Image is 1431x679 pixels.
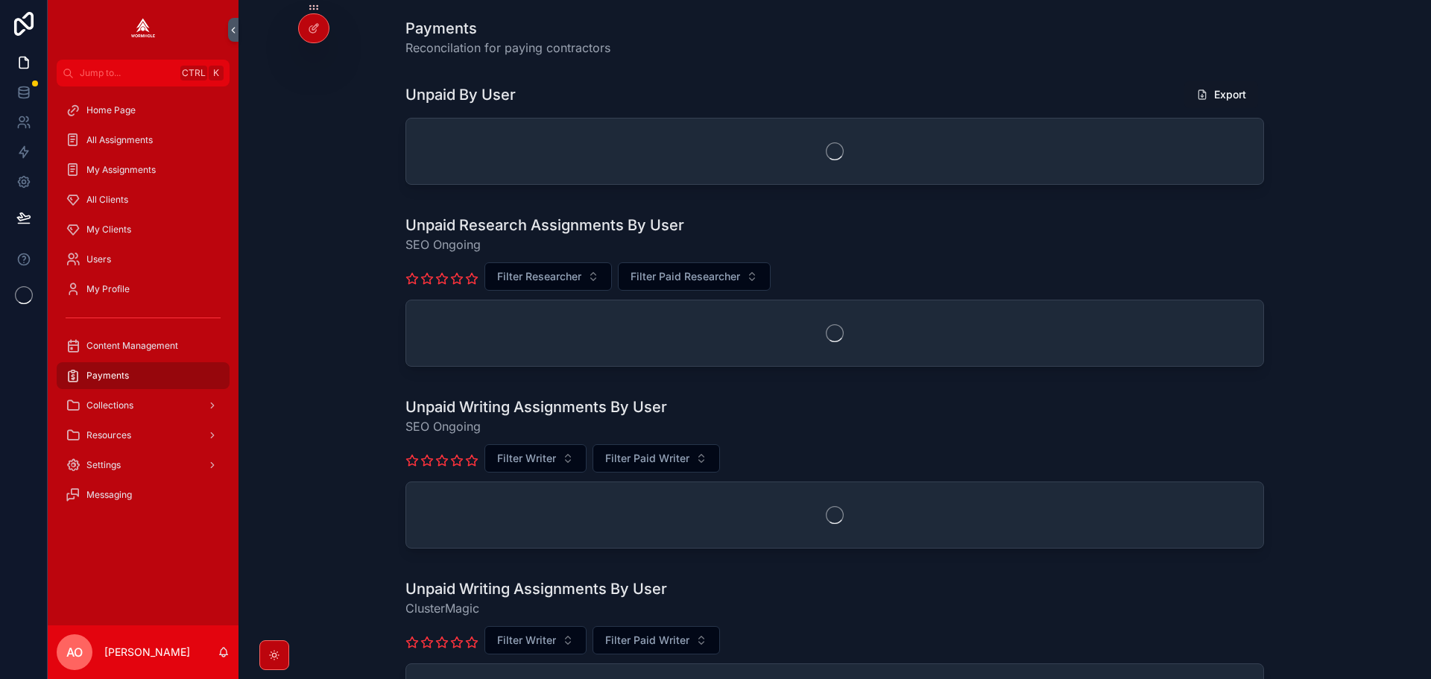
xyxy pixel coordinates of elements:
[405,39,610,57] span: Reconcilation for paying contractors
[405,578,667,599] h1: Unpaid Writing Assignments By User
[210,67,222,79] span: K
[86,164,156,176] span: My Assignments
[405,599,667,617] span: ClusterMagic
[57,246,230,273] a: Users
[57,127,230,154] a: All Assignments
[57,186,230,213] a: All Clients
[405,417,667,435] span: SEO Ongoing
[57,392,230,419] a: Collections
[86,224,131,236] span: My Clients
[618,262,771,291] button: Select Button
[86,104,136,116] span: Home Page
[86,253,111,265] span: Users
[405,397,667,417] h1: Unpaid Writing Assignments By User
[484,444,587,473] button: Select Button
[86,370,129,382] span: Payments
[605,451,689,466] span: Filter Paid Writer
[86,283,130,295] span: My Profile
[86,489,132,501] span: Messaging
[86,459,121,471] span: Settings
[405,215,684,236] h1: Unpaid Research Assignments By User
[86,194,128,206] span: All Clients
[405,18,610,39] h1: Payments
[484,626,587,654] button: Select Button
[1184,81,1258,108] button: Export
[86,134,153,146] span: All Assignments
[48,86,238,528] div: scrollable content
[57,276,230,303] a: My Profile
[57,422,230,449] a: Resources
[57,60,230,86] button: Jump to...CtrlK
[405,236,684,253] span: SEO Ongoing
[80,67,174,79] span: Jump to...
[57,481,230,508] a: Messaging
[57,362,230,389] a: Payments
[86,340,178,352] span: Content Management
[57,216,230,243] a: My Clients
[131,18,155,42] img: App logo
[593,444,720,473] button: Select Button
[57,157,230,183] a: My Assignments
[57,332,230,359] a: Content Management
[497,269,581,284] span: Filter Researcher
[57,97,230,124] a: Home Page
[86,399,133,411] span: Collections
[86,429,131,441] span: Resources
[66,643,83,661] span: AO
[497,633,556,648] span: Filter Writer
[180,66,207,80] span: Ctrl
[57,452,230,479] a: Settings
[593,626,720,654] button: Select Button
[631,269,740,284] span: Filter Paid Researcher
[104,645,190,660] p: [PERSON_NAME]
[497,451,556,466] span: Filter Writer
[605,633,689,648] span: Filter Paid Writer
[484,262,612,291] button: Select Button
[405,84,516,105] h1: Unpaid By User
